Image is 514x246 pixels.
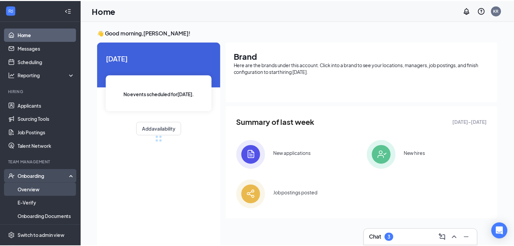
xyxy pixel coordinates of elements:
[370,140,399,169] img: icon
[18,99,75,112] a: Applicants
[275,150,313,157] div: New applications
[18,233,65,239] div: Switch to admin view
[238,140,267,169] img: icon
[440,232,451,243] button: ComposeMessage
[464,232,475,243] button: Minimize
[137,122,182,135] button: Add availability
[92,5,116,16] h1: Home
[98,29,501,36] h3: 👋 Good morning, [PERSON_NAME] !
[18,139,75,153] a: Talent Network
[456,118,490,126] span: [DATE] - [DATE]
[454,234,462,242] svg: ChevronUp
[8,159,74,165] div: Team Management
[275,190,320,196] div: Job postings posted
[65,7,72,14] svg: Collapse
[238,116,317,128] span: Summary of last week
[391,235,393,241] div: 3
[466,6,474,15] svg: Notifications
[407,150,428,157] div: New hires
[235,61,493,75] div: Here are the brands under this account. Click into a brand to see your locations, managers, job p...
[8,88,74,94] div: Hiring
[238,180,267,209] img: icon
[18,223,75,237] a: Activity log
[18,173,69,180] div: Onboarding
[8,233,15,239] svg: Settings
[8,173,15,180] svg: UserCheck
[18,28,75,41] a: Home
[372,234,384,241] h3: Chat
[18,183,75,196] a: Overview
[441,234,450,242] svg: ComposeMessage
[18,126,75,139] a: Job Postings
[481,6,489,15] svg: QuestionInfo
[124,90,196,98] span: No events scheduled for [DATE] .
[495,223,511,239] div: Open Intercom Messenger
[18,41,75,55] a: Messages
[18,196,75,210] a: E-Verify
[18,72,76,78] div: Reporting
[497,7,503,13] div: KR
[18,55,75,68] a: Scheduling
[466,234,474,242] svg: Minimize
[18,210,75,223] a: Onboarding Documents
[8,72,15,78] svg: Analysis
[18,112,75,126] a: Sourcing Tools
[235,50,493,61] h1: Brand
[107,53,213,63] span: [DATE]
[156,135,163,142] div: loading meetings...
[7,7,14,13] svg: WorkstreamLogo
[452,232,463,243] button: ChevronUp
